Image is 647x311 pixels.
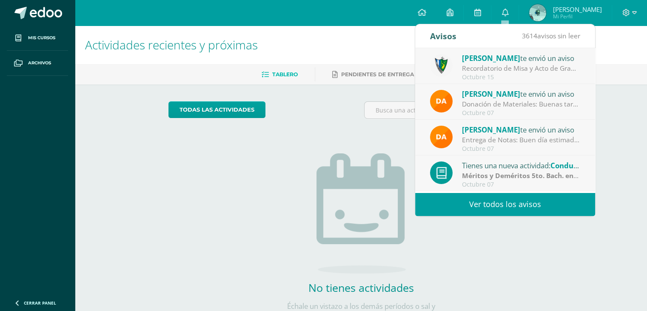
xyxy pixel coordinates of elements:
div: te envió un aviso [462,124,580,135]
span: [PERSON_NAME] [462,89,520,99]
span: Actividades recientes y próximas [85,37,258,53]
div: | Zona [462,171,580,181]
div: Entrega de Notas: Buen día estimados padres de familia de V Bachillerato, por este medio les enví... [462,135,580,145]
a: Tablero [262,68,298,81]
span: Mi Perfil [553,13,601,20]
span: Pendientes de entrega [341,71,414,78]
a: Pendientes de entrega [332,68,414,81]
img: f9d34ca01e392badc01b6cd8c48cabbd.png [430,126,453,148]
span: 3614 [522,31,537,40]
div: Donación de Materiales: Buenas tardes estimados padres de familia, por este medio les envío un co... [462,99,580,109]
img: 9f174a157161b4ddbe12118a61fed988.png [430,54,453,77]
div: Tienes una nueva actividad: [462,160,580,171]
div: Octubre 15 [462,74,580,81]
input: Busca una actividad próxima aquí... [365,102,553,118]
span: Archivos [28,60,51,66]
div: te envió un aviso [462,88,580,99]
div: Octubre 07 [462,145,580,153]
span: Conducta [550,161,584,170]
span: Tablero [272,71,298,78]
span: [PERSON_NAME] [553,5,601,14]
a: todas las Actividades [168,101,265,118]
img: f9d34ca01e392badc01b6cd8c48cabbd.png [430,90,453,112]
img: 0d125e61179144410fb0d7f3f0b592f6.png [529,4,546,21]
h2: No tienes actividades [276,280,446,295]
a: Archivos [7,51,68,76]
span: Cerrar panel [24,300,56,306]
span: Mis cursos [28,35,55,41]
div: te envió un aviso [462,52,580,63]
a: Ver todos los avisos [415,193,595,216]
div: Octubre 07 [462,181,580,188]
span: [PERSON_NAME] [462,53,520,63]
div: Avisos [430,24,456,48]
div: Recordatorio de Misa y Acto de Graduación: Estimados padres de familia, es un gusto saludarles. P... [462,63,580,73]
a: Mis cursos [7,26,68,51]
div: Octubre 07 [462,109,580,117]
strong: Méritos y Deméritos 5to. Bach. en CCLL. "C" [462,171,605,180]
img: no_activities.png [316,153,406,274]
span: [PERSON_NAME] [462,125,520,135]
span: avisos sin leer [522,31,580,40]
